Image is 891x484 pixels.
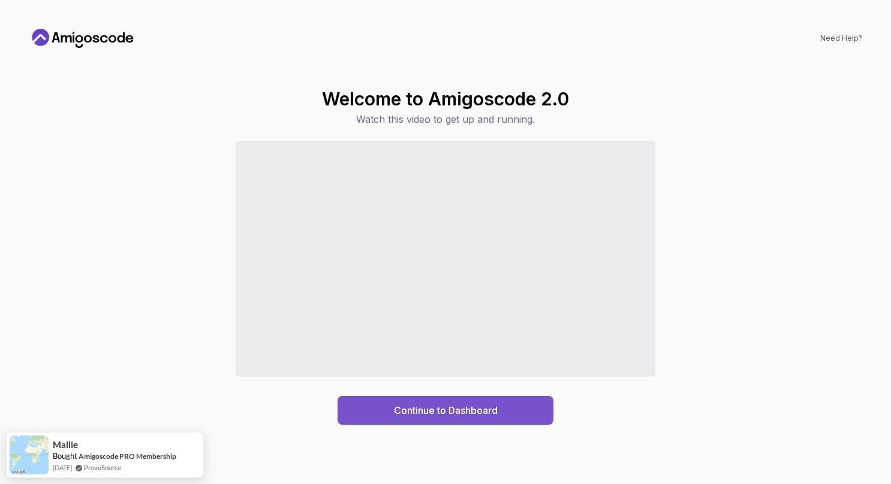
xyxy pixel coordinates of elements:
span: Mallie [53,440,78,450]
div: Continue to Dashboard [394,403,498,418]
a: ProveSource [84,462,121,473]
a: Home link [29,29,137,48]
button: Continue to Dashboard [338,396,553,425]
iframe: Sales Video [236,141,655,377]
a: Amigoscode PRO Membership [79,452,176,461]
h1: Welcome to Amigoscode 2.0 [322,88,569,110]
p: Watch this video to get up and running. [322,112,569,126]
a: Need Help? [820,34,862,43]
span: Bought [53,451,77,461]
img: provesource social proof notification image [10,435,49,474]
span: [DATE] [53,462,72,473]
